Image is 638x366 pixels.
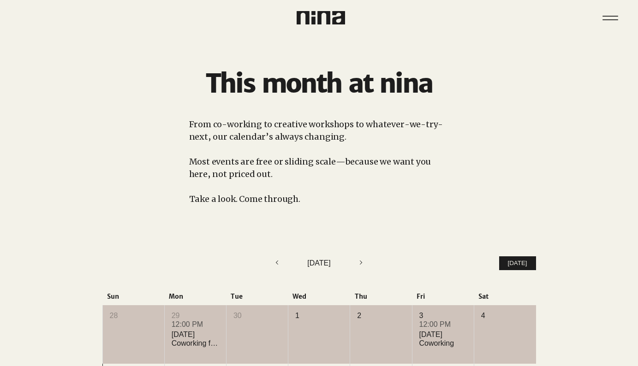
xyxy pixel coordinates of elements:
[499,256,536,271] button: [DATE]
[206,67,432,100] span: This month at nina
[172,319,219,330] div: 12:00 PM
[226,293,288,301] div: Tue
[419,311,467,321] div: 3
[172,311,219,321] div: 29
[172,330,219,348] div: [DATE] Coworking for Writers
[271,257,282,270] button: Previous month
[164,293,226,301] div: Mon
[189,156,431,179] span: Most events are free or sliding scale—because we want you here, not priced out.
[356,257,367,270] button: Next month
[102,293,164,301] div: Sun
[412,293,474,301] div: Fri
[350,293,412,301] div: Thu
[474,293,536,301] div: Sat
[295,311,343,321] div: 1
[282,258,356,269] div: [DATE]
[481,311,529,321] div: 4
[596,4,624,32] nav: Site
[419,330,467,348] div: [DATE] Coworking
[357,311,405,321] div: 2
[110,311,157,321] div: 28
[596,4,624,32] button: Menu
[189,194,300,204] span: Take a look. Come through.
[419,319,467,330] div: 12:00 PM
[297,11,345,24] img: Nina Logo CMYK_Charcoal.png
[288,293,350,301] div: Wed
[233,311,281,321] div: 30
[189,119,443,142] span: From co-working to creative workshops to whatever-we-try-next, our calendar’s always changing.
